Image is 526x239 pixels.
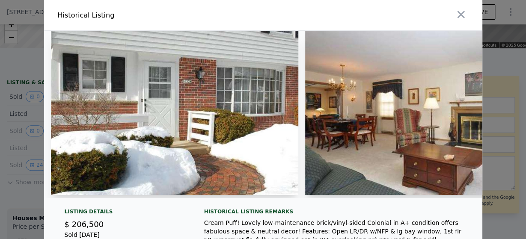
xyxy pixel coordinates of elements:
[51,31,298,195] img: Property Img
[58,10,260,21] div: Historical Listing
[204,208,469,215] div: Historical Listing remarks
[65,208,184,218] div: Listing Details
[65,220,104,229] span: $ 206,500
